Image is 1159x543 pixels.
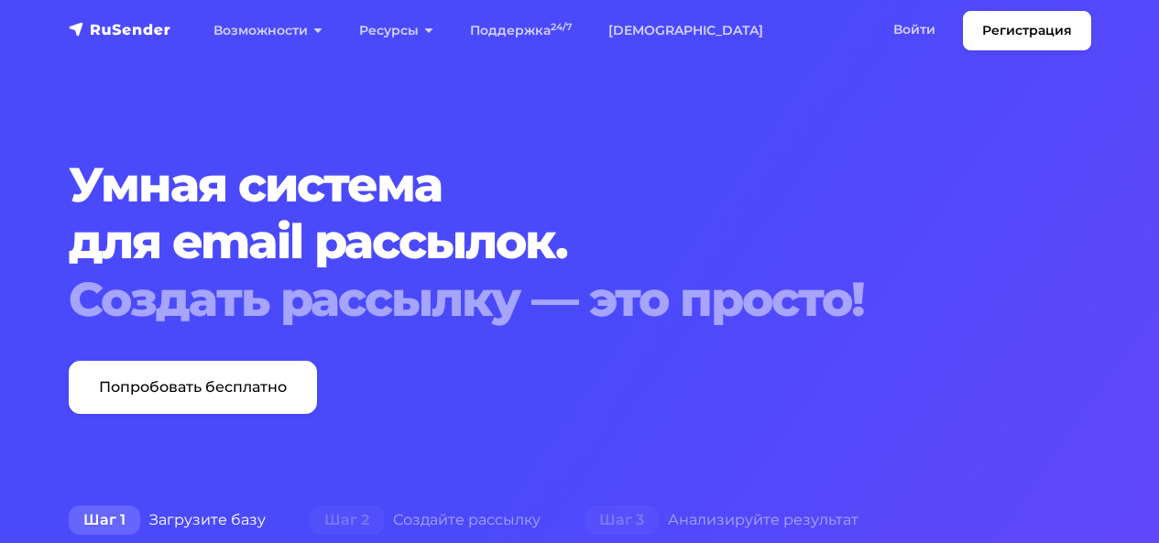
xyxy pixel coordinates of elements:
div: Анализируйте результат [563,502,880,538]
span: Шаг 1 [69,505,140,535]
sup: 24/7 [551,21,572,33]
a: Попробовать бесплатно [69,361,317,414]
a: Регистрация [963,11,1091,50]
div: Создать рассылку — это просто! [69,271,1091,328]
span: Шаг 2 [310,505,384,535]
a: Возможности [195,12,341,49]
div: Загрузите базу [47,502,288,538]
h1: Умная система для email рассылок. [69,157,1091,328]
div: Создайте рассылку [288,502,563,538]
a: Ресурсы [341,12,452,49]
img: RuSender [69,20,171,38]
a: Поддержка24/7 [452,12,590,49]
a: [DEMOGRAPHIC_DATA] [590,12,782,49]
span: Шаг 3 [585,505,659,535]
a: Войти [875,11,954,49]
